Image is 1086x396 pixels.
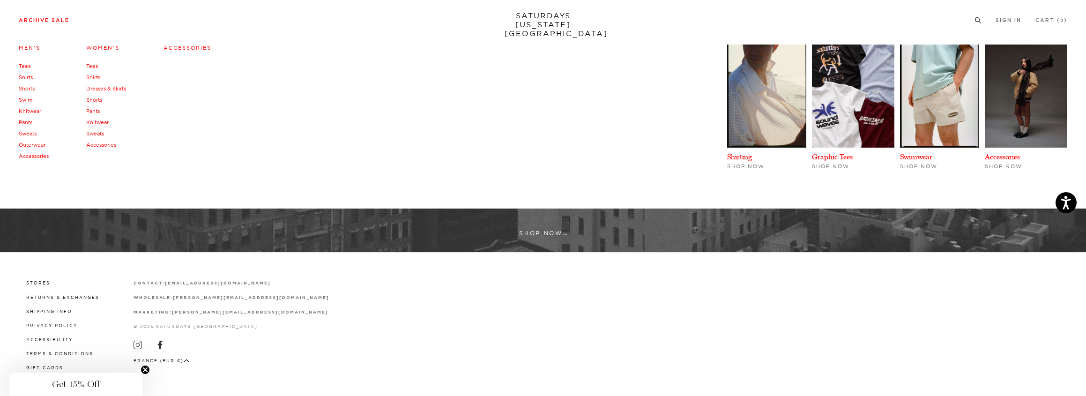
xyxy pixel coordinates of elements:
[172,309,328,314] a: [PERSON_NAME][EMAIL_ADDRESS][DOMAIN_NAME]
[26,351,93,356] a: Terms & Conditions
[134,310,172,314] strong: marketing:
[172,310,328,314] strong: [PERSON_NAME][EMAIL_ADDRESS][DOMAIN_NAME]
[86,63,98,69] a: Tees
[19,63,30,69] a: Tees
[26,337,73,342] a: Accessibility
[26,309,72,314] a: Shipping Info
[134,296,173,300] strong: wholesale:
[86,85,126,92] a: Dresses & Skirts
[1035,18,1067,23] a: Cart (0)
[26,280,50,285] a: Stores
[19,108,41,114] a: Knitwear
[134,323,329,330] p: © 2025 Saturdays [GEOGRAPHIC_DATA]
[19,18,69,23] a: Archive Sale
[173,295,329,300] a: [PERSON_NAME][EMAIL_ADDRESS][DOMAIN_NAME]
[812,152,853,161] a: Graphic Tees
[19,45,40,51] a: Men's
[134,281,165,285] strong: contact:
[86,97,102,103] a: Shorts
[173,296,329,300] strong: [PERSON_NAME][EMAIL_ADDRESS][DOMAIN_NAME]
[26,365,63,370] a: Gift Cards
[165,281,270,285] strong: [EMAIL_ADDRESS][DOMAIN_NAME]
[165,280,270,285] a: [EMAIL_ADDRESS][DOMAIN_NAME]
[86,108,100,114] a: Pants
[9,373,142,396] div: Get 15% OffClose teaser
[19,153,49,159] a: Accessories
[900,152,932,161] a: Swimwear
[164,45,211,51] a: Accessories
[86,74,100,81] a: Shirts
[19,97,32,103] a: Swim
[727,152,752,161] a: Shirting
[19,119,32,126] a: Pants
[26,323,77,328] a: Privacy Policy
[86,130,104,137] a: Sweats
[52,379,100,390] span: Get 15% Off
[19,85,35,92] a: Shorts
[86,142,116,148] a: Accessories
[26,295,99,300] a: Returns & Exchanges
[134,357,190,364] button: France (EUR €)
[1060,19,1064,23] small: 0
[86,119,109,126] a: Knitwear
[19,74,33,81] a: Shirts
[19,130,37,137] a: Sweats
[141,365,150,374] button: Close teaser
[86,45,119,51] a: Women's
[985,152,1020,161] a: Accessories
[505,11,582,38] a: SATURDAYS[US_STATE][GEOGRAPHIC_DATA]
[996,18,1021,23] a: Sign In
[19,142,45,148] a: Outerwear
